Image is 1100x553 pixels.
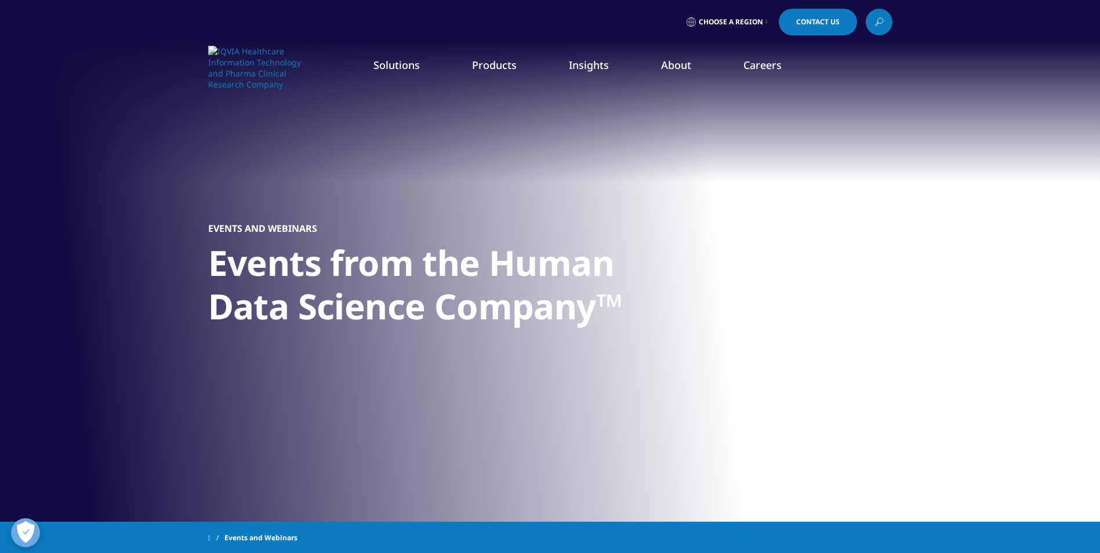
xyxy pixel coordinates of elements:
img: IQVIA Healthcare Information Technology and Pharma Clinical Research Company [208,46,301,90]
a: About [661,58,691,72]
a: Insights [569,58,609,72]
button: Open Preferences [11,518,40,547]
nav: Primary [306,41,892,95]
a: Careers [743,58,782,72]
a: Solutions [373,58,420,72]
h5: Events and Webinars [208,223,317,234]
h1: Events from the Human Data Science Company™ [208,241,643,335]
a: Products [472,58,517,72]
span: Events and Webinars [224,527,297,548]
span: Choose a Region [699,17,763,27]
span: Contact Us [796,19,840,26]
a: Contact Us [779,9,857,35]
